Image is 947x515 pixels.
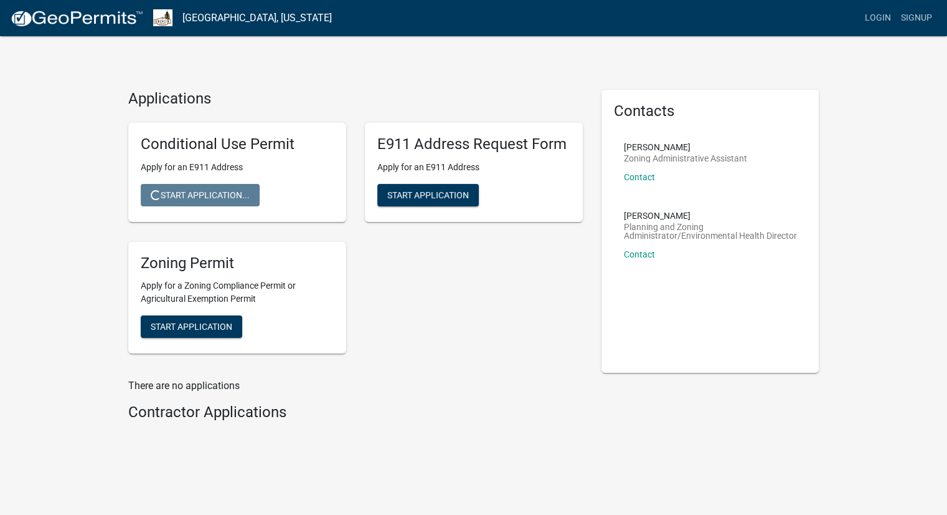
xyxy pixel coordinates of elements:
[896,6,937,30] a: Signup
[141,279,334,306] p: Apply for a Zoning Compliance Permit or Agricultural Exemption Permit
[377,184,479,206] button: Start Application
[624,223,797,240] p: Planning and Zoning Administrator/Environmental Health Director
[624,172,655,182] a: Contact
[153,9,172,26] img: Sioux County, Iowa
[141,161,334,174] p: Apply for an E911 Address
[141,315,242,338] button: Start Application
[624,249,655,259] a: Contact
[128,90,583,363] wm-workflow-list-section: Applications
[624,211,797,220] p: [PERSON_NAME]
[377,161,570,174] p: Apply for an E911 Address
[182,7,332,29] a: [GEOGRAPHIC_DATA], [US_STATE]
[128,403,583,426] wm-workflow-list-section: Contractor Applications
[128,403,583,421] h4: Contractor Applications
[151,190,250,200] span: Start Application...
[377,135,570,153] h5: E911 Address Request Form
[141,184,260,206] button: Start Application...
[128,90,583,108] h4: Applications
[624,154,747,163] p: Zoning Administrative Assistant
[128,378,583,393] p: There are no applications
[860,6,896,30] a: Login
[387,190,469,200] span: Start Application
[141,135,334,153] h5: Conditional Use Permit
[151,322,232,332] span: Start Application
[624,143,747,152] p: [PERSON_NAME]
[141,254,334,272] h5: Zoning Permit
[614,102,807,120] h5: Contacts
